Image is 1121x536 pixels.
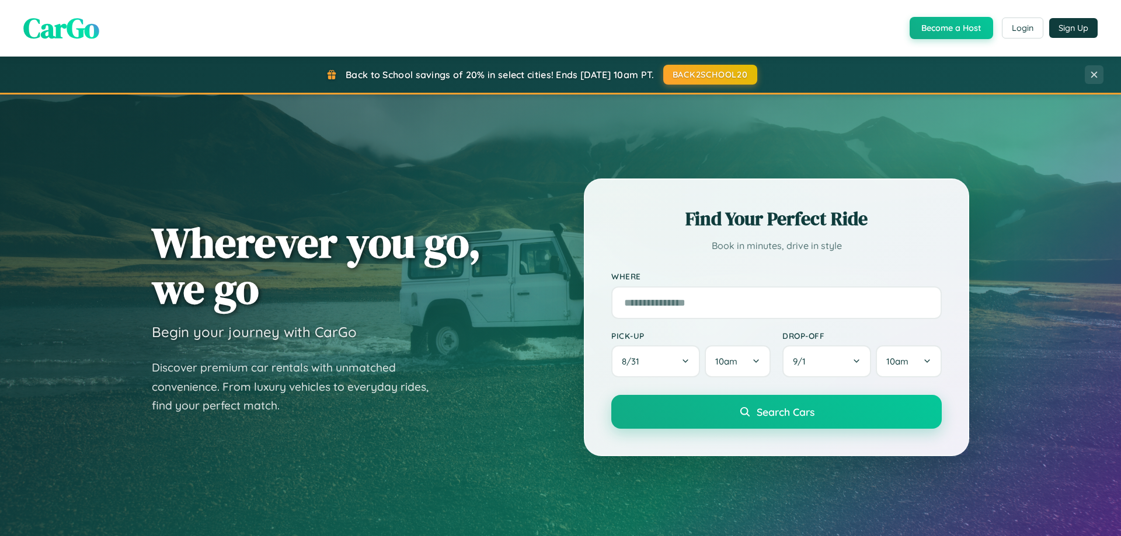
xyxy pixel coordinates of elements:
h1: Wherever you go, we go [152,219,481,311]
span: Back to School savings of 20% in select cities! Ends [DATE] 10am PT. [346,69,654,80]
button: 9/1 [782,345,871,377]
span: 9 / 1 [793,356,812,367]
button: 8/31 [611,345,700,377]
button: Become a Host [910,17,993,39]
p: Book in minutes, drive in style [611,237,942,254]
p: Discover premium car rentals with unmatched convenience. From luxury vehicles to everyday rides, ... [152,358,444,415]
button: Search Cars [611,395,942,429]
span: 10am [715,356,737,367]
span: CarGo [23,9,99,47]
span: 10am [886,356,908,367]
h2: Find Your Perfect Ride [611,206,942,232]
span: Search Cars [757,405,814,418]
span: 8 / 31 [622,356,645,367]
button: Login [1002,17,1043,38]
button: 10am [705,345,771,377]
button: Sign Up [1049,18,1098,38]
label: Pick-up [611,331,771,341]
label: Drop-off [782,331,942,341]
h3: Begin your journey with CarGo [152,323,357,341]
button: BACK2SCHOOL20 [663,65,757,85]
button: 10am [876,345,942,377]
label: Where [611,272,942,282]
